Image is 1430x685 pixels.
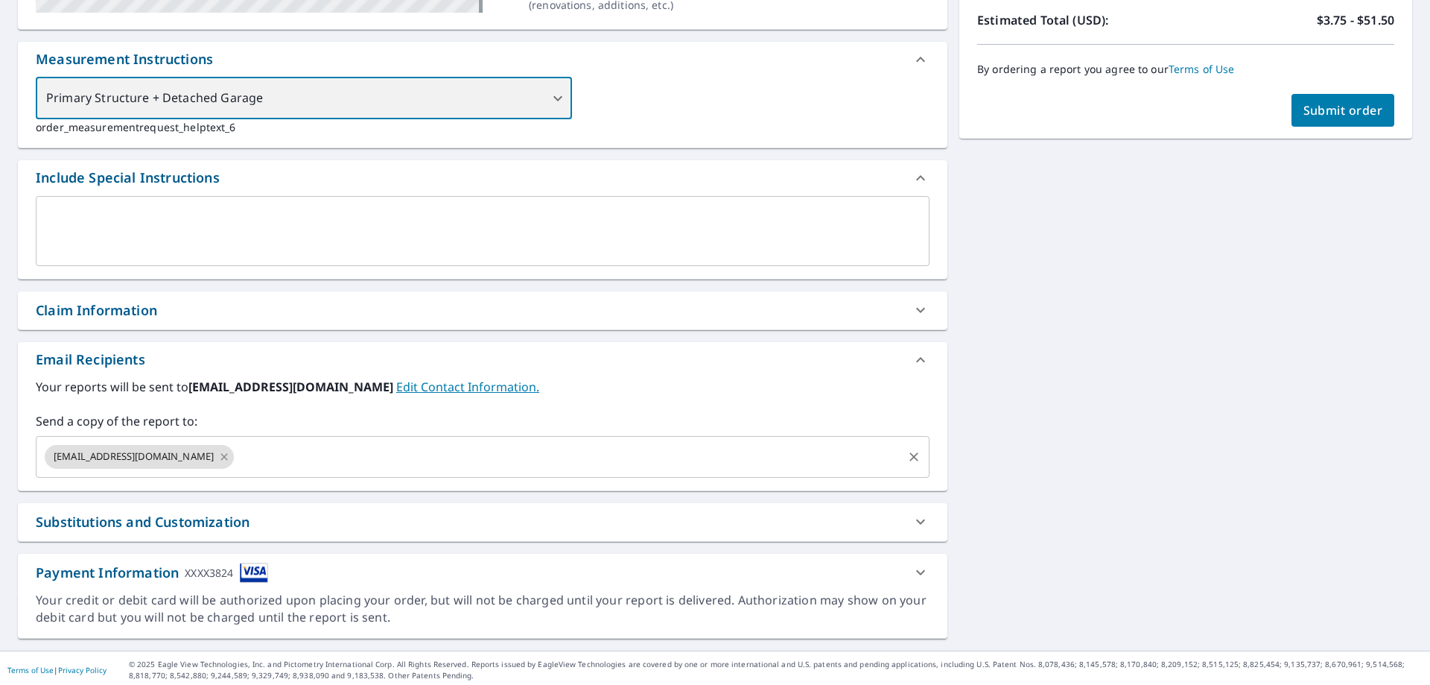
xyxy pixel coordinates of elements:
[18,342,947,378] div: Email Recipients
[18,503,947,541] div: Substitutions and Customization
[36,378,929,396] label: Your reports will be sent to
[977,11,1186,29] p: Estimated Total (USD):
[36,119,929,135] p: order_measurementrequest_helptext_6
[36,168,220,188] div: Include Special Instructions
[977,63,1394,76] p: By ordering a report you agree to our
[36,512,250,532] div: Substitutions and Customization
[7,665,54,675] a: Terms of Use
[18,291,947,329] div: Claim Information
[18,554,947,592] div: Payment InformationXXXX3824cardImage
[36,592,929,626] div: Your credit or debit card will be authorized upon placing your order, but will not be charged unt...
[36,563,268,583] div: Payment Information
[129,659,1423,681] p: © 2025 Eagle View Technologies, Inc. and Pictometry International Corp. All Rights Reserved. Repo...
[36,350,145,370] div: Email Recipients
[1291,94,1395,127] button: Submit order
[36,78,572,119] div: Primary Structure + Detached Garage
[1317,11,1394,29] p: $3.75 - $51.50
[45,445,234,469] div: [EMAIL_ADDRESS][DOMAIN_NAME]
[7,666,107,675] p: |
[18,42,947,78] div: Measurement Instructions
[36,412,929,430] label: Send a copy of the report to:
[1169,62,1235,76] a: Terms of Use
[1303,102,1383,119] span: Submit order
[188,379,396,395] b: [EMAIL_ADDRESS][DOMAIN_NAME]
[18,160,947,196] div: Include Special Instructions
[58,665,107,675] a: Privacy Policy
[185,563,233,583] div: XXXX3824
[903,446,924,467] button: Clear
[36,49,213,69] div: Measurement Instructions
[240,563,268,583] img: cardImage
[45,449,223,464] span: [EMAIL_ADDRESS][DOMAIN_NAME]
[396,379,539,395] a: EditContactInfo
[36,300,157,321] div: Claim Information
